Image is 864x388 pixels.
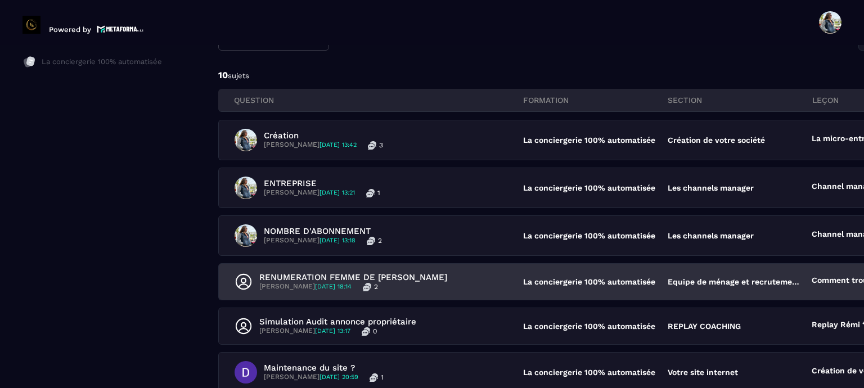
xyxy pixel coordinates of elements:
p: [PERSON_NAME] [264,373,358,382]
p: La conciergerie 100% automatisée [523,183,656,192]
span: [DATE] 13:21 [319,189,355,196]
p: Powered by [49,25,91,34]
p: Simulation Audit annonce propriétaire [259,317,416,327]
span: [DATE] 18:14 [315,283,352,290]
p: [PERSON_NAME] [264,141,357,150]
p: La conciergerie 100% automatisée [523,277,656,286]
p: 2 [374,282,378,291]
p: La conciergerie 100% automatisée [523,231,656,240]
p: Maintenance du site ? [264,363,384,373]
p: ENTREPRISE [264,178,380,188]
img: logo-branding [22,16,40,34]
p: La conciergerie 100% automatisée [42,57,162,67]
p: 2 [378,236,382,245]
p: [PERSON_NAME] [259,282,352,291]
p: Les channels manager [668,231,754,240]
p: RENUMERATION FEMME DE [PERSON_NAME] [259,272,447,282]
p: La conciergerie 100% automatisée [523,368,656,377]
p: La conciergerie 100% automatisée [523,136,656,145]
p: Votre site internet [668,368,738,377]
p: 1 [381,373,384,382]
span: [DATE] 20:59 [319,373,358,381]
p: [PERSON_NAME] [259,327,350,336]
p: Equipe de ménage et recrutement gestionnaire [668,277,801,286]
p: FORMATION [523,95,668,105]
span: [DATE] 13:17 [315,327,350,335]
img: formation-icon-inac.db86bb20.svg [22,55,36,69]
p: [PERSON_NAME] [264,236,355,245]
p: REPLAY COACHING [668,322,741,331]
img: logo [97,24,144,34]
p: 3 [379,141,383,150]
p: [PERSON_NAME] [264,188,355,197]
span: [DATE] 13:18 [319,237,355,244]
p: Création de votre société [668,136,765,145]
p: Les channels manager [668,183,754,192]
p: La conciergerie 100% automatisée [523,322,656,331]
span: sujets [228,71,249,80]
p: NOMBRE D'ABONNEMENT [264,226,382,236]
p: Création [264,130,383,141]
p: QUESTION [234,95,523,105]
span: [DATE] 13:42 [319,141,357,148]
p: 1 [377,188,380,197]
p: section [668,95,812,105]
p: 0 [373,327,377,336]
